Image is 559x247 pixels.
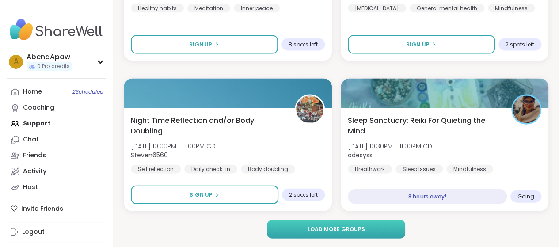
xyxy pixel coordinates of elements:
[14,56,19,68] span: A
[72,88,103,95] span: 2 Scheduled
[23,183,38,192] div: Host
[23,87,42,96] div: Home
[406,41,429,49] span: Sign Up
[131,115,285,137] span: Night Time Reflection and/or Body Doubling
[410,4,484,13] div: General mental health
[7,179,106,195] a: Host
[296,96,323,123] img: Steven6560
[23,151,46,160] div: Friends
[241,165,295,174] div: Body doubling
[506,41,534,48] span: 2 spots left
[7,163,106,179] a: Activity
[348,165,392,174] div: Breathwork
[7,201,106,217] div: Invite Friends
[131,186,278,204] button: Sign Up
[184,165,237,174] div: Daily check-in
[234,4,280,13] div: Inner peace
[446,165,493,174] div: Mindfulness
[307,225,365,233] span: Load more groups
[131,142,219,151] span: [DATE] 10:00PM - 11:00PM CDT
[131,151,168,160] b: Steven6560
[348,142,435,151] span: [DATE] 10:30PM - 11:00PM CDT
[23,167,46,176] div: Activity
[131,165,181,174] div: Self reflection
[189,41,212,49] span: Sign Up
[517,193,534,200] span: Going
[348,4,406,13] div: [MEDICAL_DATA]
[187,4,230,13] div: Meditation
[131,35,278,54] button: Sign Up
[395,165,443,174] div: Sleep Issues
[7,148,106,163] a: Friends
[22,228,45,236] div: Logout
[7,132,106,148] a: Chat
[7,84,106,100] a: Home2Scheduled
[348,189,507,204] div: 8 hours away!
[7,100,106,116] a: Coaching
[7,14,106,45] img: ShareWell Nav Logo
[267,220,405,239] button: Load more groups
[27,52,72,62] div: AbenaApaw
[190,191,213,199] span: Sign Up
[348,115,502,137] span: Sleep Sanctuary: Reiki For Quieting the Mind
[23,135,39,144] div: Chat
[348,35,495,54] button: Sign Up
[289,191,318,198] span: 2 spots left
[513,96,540,123] img: odesyss
[289,41,318,48] span: 8 spots left
[37,63,70,70] span: 0 Pro credits
[348,151,373,160] b: odesyss
[7,224,106,240] a: Logout
[488,4,535,13] div: Mindfulness
[131,4,184,13] div: Healthy habits
[23,103,54,112] div: Coaching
